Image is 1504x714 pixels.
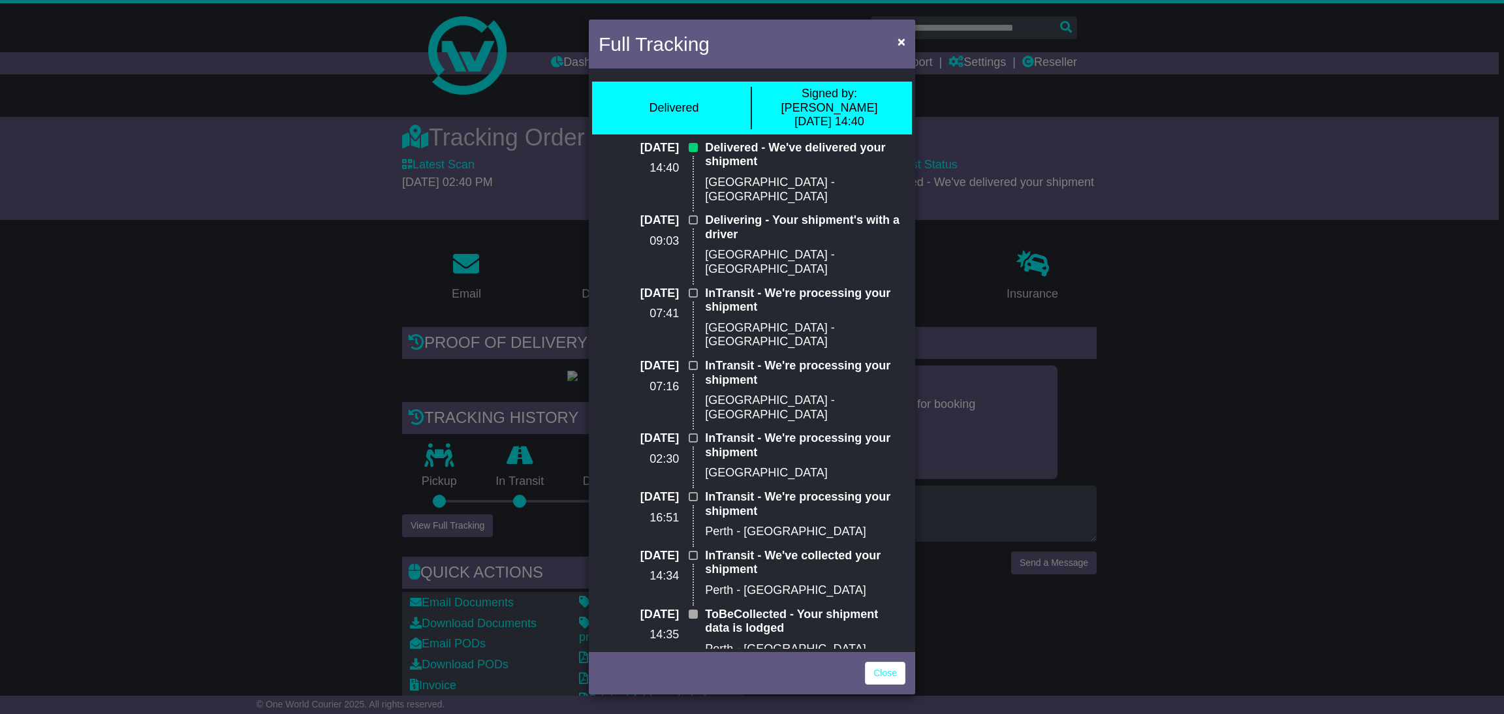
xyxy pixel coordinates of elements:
p: 16:51 [599,511,679,525]
p: [GEOGRAPHIC_DATA] - [GEOGRAPHIC_DATA] [705,248,905,276]
p: [GEOGRAPHIC_DATA] [705,466,905,480]
p: 07:41 [599,307,679,321]
p: [GEOGRAPHIC_DATA] - [GEOGRAPHIC_DATA] [705,321,905,349]
p: 02:30 [599,452,679,467]
p: ToBeCollected - Your shipment data is lodged [705,608,905,636]
p: [DATE] [599,490,679,504]
div: [PERSON_NAME] [DATE] 14:40 [759,87,900,129]
span: × [898,34,905,49]
div: Delivered [649,101,698,116]
p: [GEOGRAPHIC_DATA] - [GEOGRAPHIC_DATA] [705,176,905,204]
p: Perth - [GEOGRAPHIC_DATA] [705,583,905,598]
p: InTransit - We're processing your shipment [705,490,905,518]
p: [DATE] [599,608,679,622]
p: InTransit - We're processing your shipment [705,287,905,315]
p: [DATE] [599,287,679,301]
p: [GEOGRAPHIC_DATA] - [GEOGRAPHIC_DATA] [705,394,905,422]
p: [DATE] [599,431,679,446]
p: Perth - [GEOGRAPHIC_DATA] [705,642,905,657]
p: InTransit - We've collected your shipment [705,549,905,577]
h4: Full Tracking [599,29,710,59]
button: Close [891,28,912,55]
p: InTransit - We're processing your shipment [705,359,905,387]
p: Delivered - We've delivered your shipment [705,141,905,169]
p: 09:03 [599,234,679,249]
p: 14:34 [599,569,679,583]
p: [DATE] [599,359,679,373]
p: Perth - [GEOGRAPHIC_DATA] [705,525,905,539]
p: 14:40 [599,161,679,176]
p: 14:35 [599,628,679,642]
p: [DATE] [599,141,679,155]
p: [DATE] [599,213,679,228]
a: Close [865,662,905,685]
span: Signed by: [802,87,857,100]
p: [DATE] [599,549,679,563]
p: InTransit - We're processing your shipment [705,431,905,459]
p: 07:16 [599,380,679,394]
p: Delivering - Your shipment's with a driver [705,213,905,241]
